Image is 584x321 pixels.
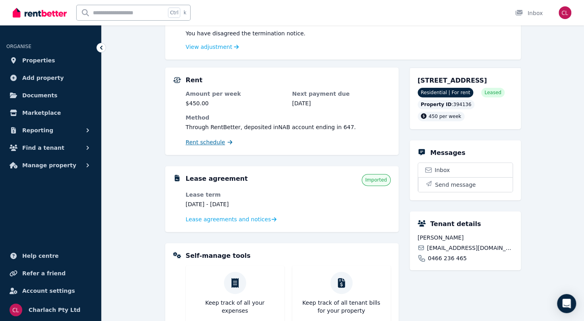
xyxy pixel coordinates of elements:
[186,200,284,208] dd: [DATE] - [DATE]
[428,254,467,262] span: 0466 236 465
[430,219,481,229] h5: Tenant details
[186,138,225,146] span: Rent schedule
[6,44,31,49] span: ORGANISE
[484,89,501,96] span: Leased
[29,305,81,315] span: Charlach Pty Ltd
[186,29,513,37] p: You have disagreed the termination notice.
[421,101,452,108] span: Property ID
[6,265,95,281] a: Refer a friend
[418,77,487,84] span: [STREET_ADDRESS]
[186,114,391,122] dt: Method
[557,294,576,313] div: Open Intercom Messenger
[430,148,465,158] h5: Messages
[6,157,95,173] button: Manage property
[418,100,475,109] div: : 394136
[515,9,543,17] div: Inbox
[559,6,571,19] img: Charlach Pty Ltd
[186,138,233,146] a: Rent schedule
[186,124,356,130] span: Through RentBetter , deposited in NAB account ending in 647 .
[22,143,64,153] span: Find a tenant
[186,44,239,50] a: View adjustment
[6,87,95,103] a: Documents
[6,70,95,86] a: Add property
[186,215,277,223] a: Lease agreements and notices
[186,174,248,184] h5: Lease agreement
[22,251,59,261] span: Help centre
[418,88,474,97] span: Residential | For rent
[292,99,391,107] dd: [DATE]
[186,215,271,223] span: Lease agreements and notices
[365,177,387,183] span: Imported
[22,286,75,296] span: Account settings
[192,299,278,315] p: Keep track of all your expenses
[427,244,513,252] span: [EMAIL_ADDRESS][DOMAIN_NAME]
[186,251,251,261] h5: Self-manage tools
[22,108,61,118] span: Marketplace
[186,99,284,107] dd: $450.00
[418,177,513,192] button: Send message
[418,163,513,177] a: Inbox
[22,126,53,135] span: Reporting
[6,140,95,156] button: Find a tenant
[186,90,284,98] dt: Amount per week
[22,56,55,65] span: Properties
[22,91,58,100] span: Documents
[10,304,22,316] img: Charlach Pty Ltd
[168,8,180,18] span: Ctrl
[186,191,284,199] dt: Lease term
[13,7,67,19] img: RentBetter
[6,52,95,68] a: Properties
[173,77,181,83] img: Rental Payments
[429,114,461,119] span: 450 per week
[186,75,202,85] h5: Rent
[183,10,186,16] span: k
[435,166,450,174] span: Inbox
[292,90,391,98] dt: Next payment due
[22,73,64,83] span: Add property
[435,181,476,189] span: Send message
[299,299,384,315] p: Keep track of all tenant bills for your property
[6,248,95,264] a: Help centre
[22,269,66,278] span: Refer a friend
[6,283,95,299] a: Account settings
[418,234,513,242] span: [PERSON_NAME]
[22,160,76,170] span: Manage property
[6,105,95,121] a: Marketplace
[6,122,95,138] button: Reporting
